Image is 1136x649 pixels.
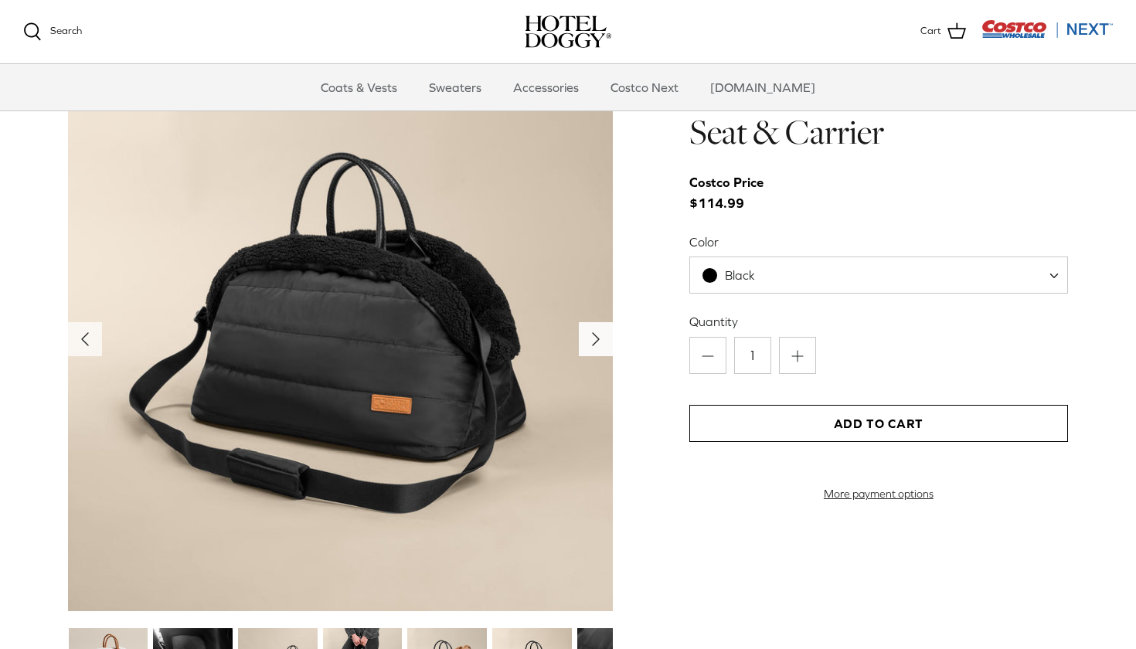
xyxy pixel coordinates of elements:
[579,322,613,356] button: Next
[981,29,1113,41] a: Visit Costco Next
[920,23,941,39] span: Cart
[689,172,779,214] span: $114.99
[920,22,966,42] a: Cart
[690,267,786,284] span: Black
[525,15,611,48] a: hoteldoggy.com hoteldoggycom
[415,64,495,110] a: Sweaters
[689,488,1068,501] a: More payment options
[725,268,755,282] span: Black
[689,233,1068,250] label: Color
[50,25,82,36] span: Search
[696,64,829,110] a: [DOMAIN_NAME]
[689,405,1068,442] button: Add to Cart
[689,313,1068,330] label: Quantity
[981,19,1113,39] img: Costco Next
[525,15,611,48] img: hoteldoggycom
[689,66,1068,154] h1: Hotel Doggy Deluxe Car Seat & Carrier
[307,64,411,110] a: Coats & Vests
[689,172,764,193] div: Costco Price
[499,64,593,110] a: Accessories
[597,64,692,110] a: Costco Next
[689,257,1068,294] span: Black
[734,337,771,374] input: Quantity
[68,322,102,356] button: Previous
[23,22,82,41] a: Search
